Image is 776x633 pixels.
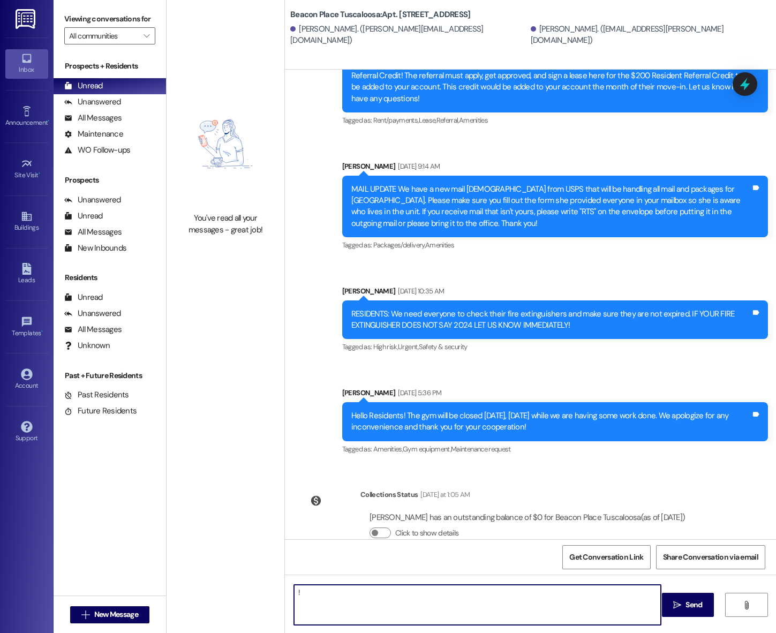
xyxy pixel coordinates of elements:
[5,207,48,236] a: Buildings
[81,611,89,619] i: 
[342,237,768,253] div: Tagged as:
[54,272,166,283] div: Residents
[656,545,765,569] button: Share Conversation via email
[351,184,751,230] div: MAIL UPDATE We have a new mail [DEMOGRAPHIC_DATA] from USPS that will be handling all mail and pa...
[64,112,122,124] div: All Messages
[64,389,129,401] div: Past Residents
[562,545,650,569] button: Get Conversation Link
[70,606,149,623] button: New Message
[64,308,121,319] div: Unanswered
[395,387,441,398] div: [DATE] 5:36 PM
[351,410,751,433] div: Hello Residents! The gym will be closed [DATE], [DATE] while we are having some work done. We apo...
[144,32,149,40] i: 
[395,527,458,539] label: Click to show details
[425,240,454,250] span: Amenities
[395,285,444,297] div: [DATE] 10:35 AM
[418,489,470,500] div: [DATE] at 1:05 AM
[342,441,768,457] div: Tagged as:
[64,243,126,254] div: New Inbounds
[94,609,138,620] span: New Message
[64,340,110,351] div: Unknown
[54,175,166,186] div: Prospects
[64,129,123,140] div: Maintenance
[395,161,440,172] div: [DATE] 9:14 AM
[294,585,661,625] textarea: !
[373,342,398,351] span: High risk ,
[673,601,681,609] i: 
[54,370,166,381] div: Past + Future Residents
[419,116,436,125] span: Lease ,
[403,444,451,454] span: Gym equipment ,
[64,324,122,335] div: All Messages
[342,112,768,128] div: Tagged as:
[5,418,48,447] a: Support
[459,116,488,125] span: Amenities
[351,59,751,105] div: Hi Neighbors! Do you know someone looking to move? If you refer someone to live here, you can get...
[64,80,103,92] div: Unread
[373,240,425,250] span: Packages/delivery ,
[351,308,751,331] div: RESIDENTS: We need everyone to check their fire extinguishers and make sure they are not expired....
[41,328,43,335] span: •
[16,9,37,29] img: ResiDesk Logo
[360,489,418,500] div: Collections Status
[64,292,103,303] div: Unread
[370,512,685,523] div: [PERSON_NAME] has an outstanding balance of $0 for Beacon Place Tuscaloosa (as of [DATE])
[662,593,714,617] button: Send
[419,342,468,351] span: Safety & security
[436,116,459,125] span: Referral ,
[64,210,103,222] div: Unread
[342,285,768,300] div: [PERSON_NAME]
[373,116,419,125] span: Rent/payments ,
[64,96,121,108] div: Unanswered
[5,260,48,289] a: Leads
[451,444,511,454] span: Maintenance request
[373,444,403,454] span: Amenities ,
[5,155,48,184] a: Site Visit •
[64,227,122,238] div: All Messages
[342,339,768,355] div: Tagged as:
[742,601,750,609] i: 
[64,194,121,206] div: Unanswered
[569,552,643,563] span: Get Conversation Link
[64,405,137,417] div: Future Residents
[342,387,768,402] div: [PERSON_NAME]
[54,61,166,72] div: Prospects + Residents
[5,49,48,78] a: Inbox
[69,27,138,44] input: All communities
[342,161,768,176] div: [PERSON_NAME]
[685,599,702,611] span: Send
[663,552,758,563] span: Share Conversation via email
[48,117,49,125] span: •
[290,24,528,47] div: [PERSON_NAME]. ([PERSON_NAME][EMAIL_ADDRESS][DOMAIN_NAME])
[178,213,273,236] div: You've read all your messages - great job!
[5,365,48,394] a: Account
[178,81,273,207] img: empty-state
[64,11,155,27] label: Viewing conversations for
[64,145,130,156] div: WO Follow-ups
[290,9,470,20] b: Beacon Place Tuscaloosa: Apt. [STREET_ADDRESS]
[39,170,40,177] span: •
[398,342,418,351] span: Urgent ,
[5,313,48,342] a: Templates •
[531,24,768,47] div: [PERSON_NAME]. ([EMAIL_ADDRESS][PERSON_NAME][DOMAIN_NAME])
